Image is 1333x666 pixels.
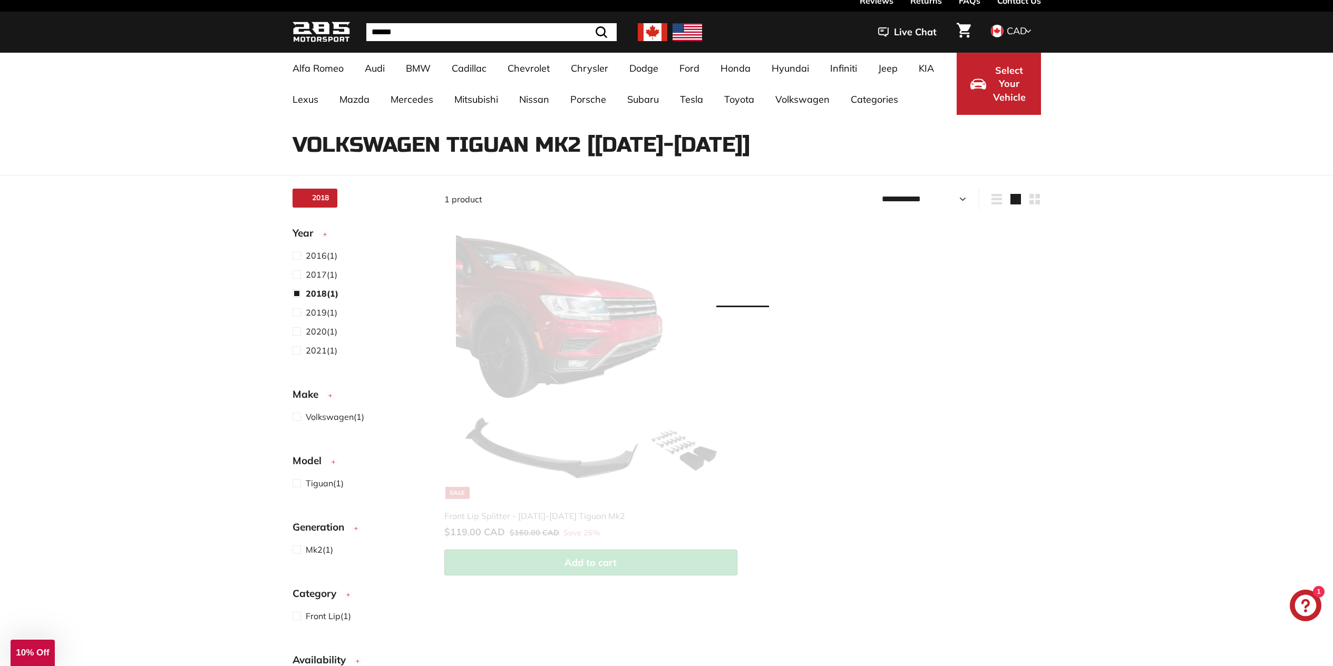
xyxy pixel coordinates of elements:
span: (1) [306,410,364,423]
a: Tesla [669,84,714,115]
input: Search [366,23,617,41]
a: Toyota [714,84,765,115]
span: 2017 [306,269,327,280]
a: Honda [710,53,761,84]
span: 2020 [306,326,327,337]
a: 2018 [293,189,337,208]
a: Jeep [868,53,908,84]
span: (1) [306,268,337,281]
h1: Volkswagen Tiguan Mk2 [[DATE]-[DATE]] [293,133,1041,156]
span: 2018 [306,288,327,299]
span: CAD [1007,25,1027,37]
span: Make [293,387,326,402]
a: KIA [908,53,945,84]
span: 10% Off [16,648,49,658]
span: (1) [306,344,337,357]
inbox-online-store-chat: Shopify online store chat [1287,590,1325,624]
a: Hyundai [761,53,820,84]
button: Model [293,450,427,476]
a: Volkswagen [765,84,840,115]
a: Sale volkswagen-tiguan-front-lip Front Lip Splitter - [DATE]-[DATE] Tiguan Mk2 Save 26% [444,218,737,550]
span: Select Your Vehicle [991,64,1027,104]
span: (1) [306,249,337,262]
button: Live Chat [864,19,950,45]
span: 2019 [306,307,327,318]
span: $119.00 CAD [444,526,505,538]
a: Cart [950,14,977,50]
a: Chevrolet [497,53,560,84]
button: Category [293,583,427,609]
a: Categories [840,84,909,115]
div: 1 product [444,193,743,205]
span: Model [293,453,329,468]
span: Mk2 [306,544,323,555]
a: Mercedes [380,84,444,115]
a: Audi [354,53,395,84]
span: 2021 [306,345,327,356]
span: Live Chat [894,25,937,39]
a: Alfa Romeo [282,53,354,84]
span: (1) [306,325,337,338]
span: Year [293,226,321,241]
div: Front Lip Splitter - [DATE]-[DATE] Tiguan Mk2 [444,510,727,522]
button: Make [293,384,427,410]
a: Mitsubishi [444,84,509,115]
a: Infiniti [820,53,868,84]
button: Select Your Vehicle [957,53,1041,115]
span: Front Lip [306,611,340,621]
span: Volkswagen [306,412,354,422]
span: (1) [306,287,338,300]
a: Porsche [560,84,617,115]
span: Category [293,586,344,601]
span: Generation [293,520,352,535]
a: Ford [669,53,710,84]
span: $160.00 CAD [510,528,559,537]
a: Chrysler [560,53,619,84]
span: 2016 [306,250,327,261]
span: (1) [306,477,344,489]
span: (1) [306,543,333,556]
button: Generation [293,516,427,543]
span: Save 26% [563,527,600,539]
a: Nissan [509,84,560,115]
div: 10% Off [11,640,55,666]
img: Logo_285_Motorsport_areodynamics_components [293,20,351,45]
a: BMW [395,53,441,84]
span: (1) [306,610,351,622]
span: (1) [306,306,337,319]
button: Year [293,222,427,249]
div: Sale [445,487,470,499]
span: Tiguan [306,478,333,488]
a: Lexus [282,84,329,115]
span: Add to cart [565,556,617,569]
button: Add to cart [444,550,737,576]
a: Subaru [617,84,669,115]
a: Mazda [329,84,380,115]
img: volkswagen-tiguan-front-lip [456,229,725,498]
a: Dodge [619,53,669,84]
a: Cadillac [441,53,497,84]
